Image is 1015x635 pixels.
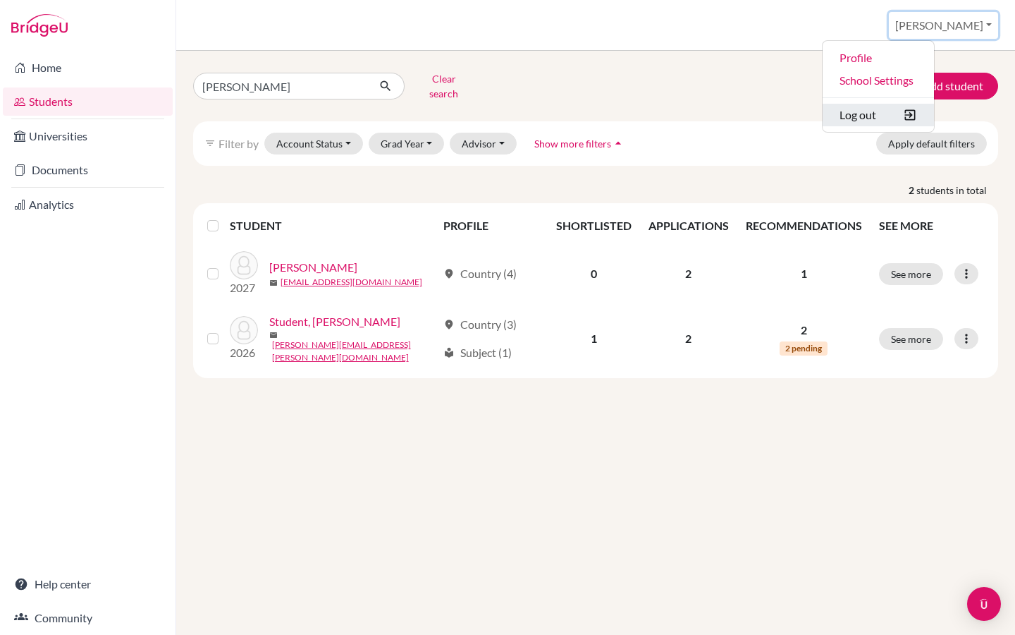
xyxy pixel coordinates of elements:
[746,265,862,282] p: 1
[823,47,934,69] a: Profile
[737,209,871,243] th: RECOMMENDATIONS
[269,331,278,339] span: mail
[522,133,637,155] button: Show more filtersarrow_drop_up
[823,69,934,92] a: School Settings
[889,12,998,39] button: [PERSON_NAME]
[230,209,435,243] th: STUDENT
[967,587,1001,621] div: Open Intercom Messenger
[611,136,625,150] i: arrow_drop_up
[272,339,437,364] a: [PERSON_NAME][EMAIL_ADDRESS][PERSON_NAME][DOMAIN_NAME]
[3,87,173,116] a: Students
[443,265,517,282] div: Country (4)
[230,344,258,361] p: 2026
[405,68,483,104] button: Clear search
[746,322,862,339] p: 2
[823,104,934,126] button: Log out
[269,279,278,287] span: mail
[876,133,987,155] button: Apply default filters
[219,137,259,150] span: Filter by
[879,263,943,285] button: See more
[3,604,173,632] a: Community
[3,570,173,598] a: Help center
[443,319,455,330] span: location_on
[264,133,363,155] button: Account Status
[548,209,640,243] th: SHORTLISTED
[916,183,998,198] span: students in total
[443,347,455,358] span: local_library
[3,122,173,150] a: Universities
[369,133,445,155] button: Grad Year
[269,259,357,276] a: [PERSON_NAME]
[3,54,173,82] a: Home
[230,251,258,279] img: Gupta, Riya
[640,209,737,243] th: APPLICATIONS
[193,73,368,99] input: Find student by name...
[640,243,737,305] td: 2
[435,209,548,243] th: PROFILE
[3,190,173,219] a: Analytics
[443,344,512,361] div: Subject (1)
[269,313,400,330] a: Student, [PERSON_NAME]
[879,328,943,350] button: See more
[891,73,998,99] button: Add student
[204,138,216,149] i: filter_list
[11,14,68,37] img: Bridge-U
[640,305,737,373] td: 2
[548,243,640,305] td: 0
[534,138,611,150] span: Show more filters
[281,276,422,289] a: [EMAIL_ADDRESS][DOMAIN_NAME]
[780,341,828,356] span: 2 pending
[443,268,455,279] span: location_on
[3,156,173,184] a: Documents
[443,316,517,333] div: Country (3)
[450,133,517,155] button: Advisor
[822,40,935,133] ul: [PERSON_NAME]
[871,209,992,243] th: SEE MORE
[909,183,916,198] strong: 2
[548,305,640,373] td: 1
[230,316,258,344] img: Student, Riya
[230,279,258,296] p: 2027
